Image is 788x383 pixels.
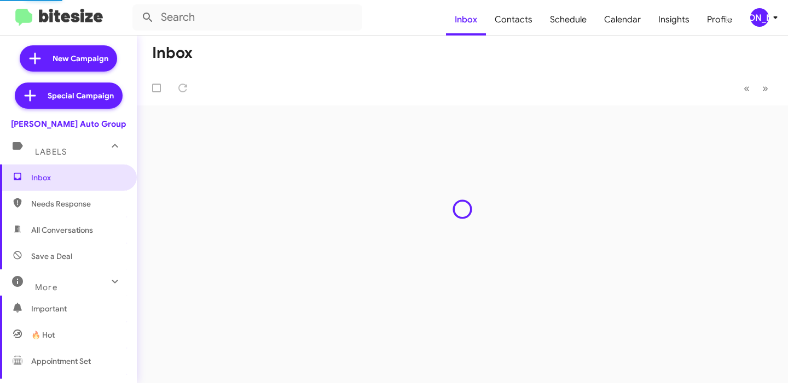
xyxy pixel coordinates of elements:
span: Inbox [31,172,124,183]
div: [PERSON_NAME] [750,8,769,27]
span: Important [31,303,124,314]
span: More [35,282,57,292]
span: « [744,81,750,95]
a: New Campaign [20,45,117,72]
span: Needs Response [31,198,124,209]
button: [PERSON_NAME] [741,8,776,27]
a: Special Campaign [15,83,123,109]
span: New Campaign [53,53,108,64]
div: [PERSON_NAME] Auto Group [11,119,126,129]
span: » [762,81,768,95]
input: Search [132,4,362,31]
span: Special Campaign [48,90,114,101]
button: Next [756,77,775,99]
a: Contacts [486,4,541,36]
a: Inbox [446,4,486,36]
a: Schedule [541,4,595,36]
span: All Conversations [31,225,93,235]
nav: Page navigation example [738,77,775,99]
a: Insights [650,4,698,36]
span: 🔥 Hot [31,329,55,340]
a: Calendar [595,4,650,36]
a: Profile [698,4,741,36]
span: Appointment Set [31,356,91,367]
span: Labels [35,147,67,157]
h1: Inbox [152,44,193,62]
span: Save a Deal [31,251,72,262]
button: Previous [737,77,756,99]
